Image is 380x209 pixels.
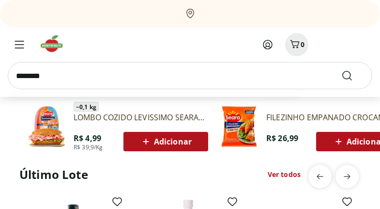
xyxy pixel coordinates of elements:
[19,167,88,182] h2: Último Lote
[216,103,262,150] img: Filezinho Empanado Crocante Seara 400g
[341,70,365,81] button: Submit Search
[8,62,372,89] input: search
[308,165,332,188] button: previous
[74,102,99,112] span: ~ 0,1 kg
[74,144,103,151] span: R$ 39,9/Kg
[301,40,304,49] span: 0
[23,103,70,150] img: Lombo Cozido Levíssimo Seara
[74,112,208,123] a: LOMBO COZIDO LEVISSIMO SEARA KG
[123,132,208,151] button: Adicionar
[39,34,71,53] img: Hortifruti
[285,33,308,56] button: Carrinho
[268,170,301,179] a: Ver todos
[140,136,192,147] span: Adicionar
[335,165,359,188] button: next
[74,133,101,144] span: R$ 4,99
[8,33,31,56] button: Menu
[266,133,298,144] span: R$ 26,99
